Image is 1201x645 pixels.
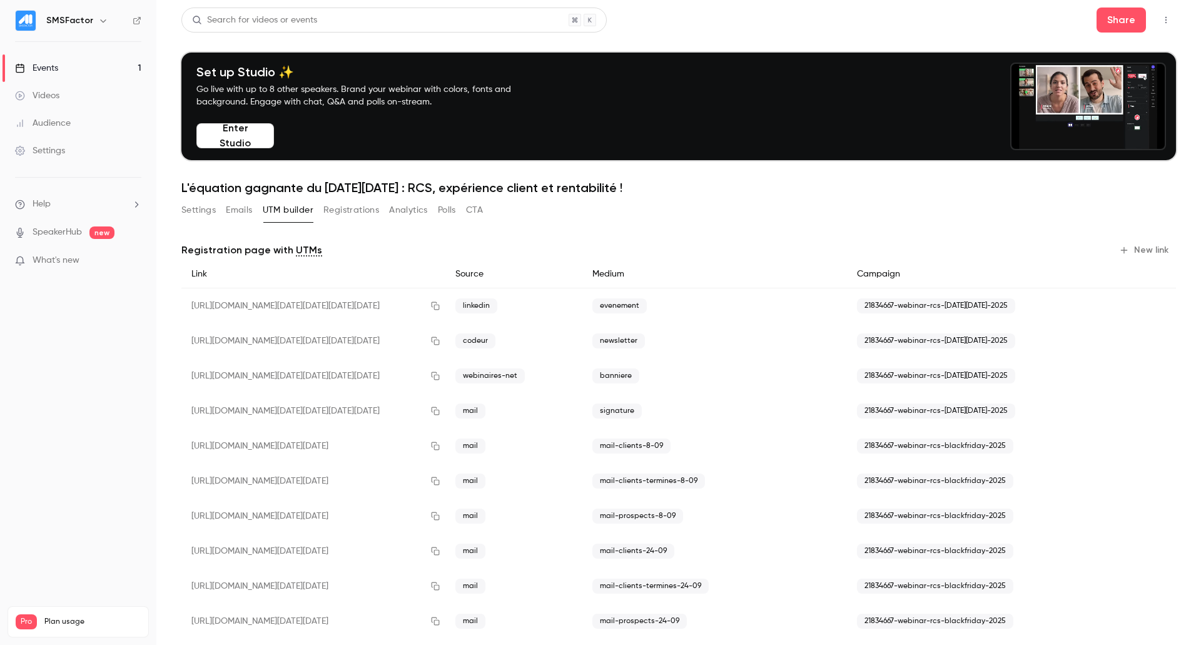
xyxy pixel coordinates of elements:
div: Medium [582,260,846,288]
h1: L'équation gagnante du [DATE][DATE] : RCS, expérience client et rentabilité ! [181,180,1176,195]
div: Search for videos or events [192,14,317,27]
div: [URL][DOMAIN_NAME][DATE][DATE] [181,604,445,639]
button: New link [1114,240,1176,260]
div: [URL][DOMAIN_NAME][DATE][DATE][DATE][DATE] [181,288,445,324]
span: What's new [33,254,79,267]
span: new [89,226,114,239]
span: banniere [592,368,639,383]
div: [URL][DOMAIN_NAME][DATE][DATE][DATE][DATE] [181,358,445,394]
span: evenement [592,298,647,313]
button: UTM builder [263,200,313,220]
div: Source [445,260,582,288]
a: UTMs [296,243,322,258]
button: Enter Studio [196,123,274,148]
span: mail-clients-termines-24-09 [592,579,709,594]
span: 21834667-webinar-rcs-blackfriday-2025 [857,614,1013,629]
span: mail [455,579,485,594]
div: Events [15,62,58,74]
button: Emails [226,200,252,220]
span: Plan usage [44,617,141,627]
span: mail [455,404,485,419]
span: mail [455,474,485,489]
button: Share [1097,8,1146,33]
button: CTA [466,200,483,220]
button: Polls [438,200,456,220]
h4: Set up Studio ✨ [196,64,540,79]
span: webinaires-net [455,368,525,383]
span: linkedin [455,298,497,313]
button: Settings [181,200,216,220]
button: Registrations [323,200,379,220]
span: mail-prospects-8-09 [592,509,683,524]
span: 21834667-webinar-rcs-[DATE][DATE]-2025 [857,333,1015,348]
p: Go live with up to 8 other speakers. Brand your webinar with colors, fonts and background. Engage... [196,83,540,108]
span: mail-prospects-24-09 [592,614,687,629]
div: Audience [15,117,71,130]
li: help-dropdown-opener [15,198,141,211]
span: mail [455,439,485,454]
span: mail-clients-24-09 [592,544,674,559]
button: Analytics [389,200,428,220]
span: mail [455,509,485,524]
span: codeur [455,333,495,348]
div: [URL][DOMAIN_NAME][DATE][DATE][DATE][DATE] [181,394,445,429]
div: Settings [15,145,65,157]
span: 21834667-webinar-rcs-blackfriday-2025 [857,544,1013,559]
span: 21834667-webinar-rcs-blackfriday-2025 [857,439,1013,454]
span: Help [33,198,51,211]
iframe: Noticeable Trigger [126,255,141,267]
div: [URL][DOMAIN_NAME][DATE][DATE] [181,569,445,604]
p: Registration page with [181,243,322,258]
span: signature [592,404,642,419]
div: Link [181,260,445,288]
span: mail [455,544,485,559]
div: [URL][DOMAIN_NAME][DATE][DATE] [181,499,445,534]
div: [URL][DOMAIN_NAME][DATE][DATE] [181,464,445,499]
img: SMSFactor [16,11,36,31]
span: 21834667-webinar-rcs-[DATE][DATE]-2025 [857,404,1015,419]
span: 21834667-webinar-rcs-[DATE][DATE]-2025 [857,298,1015,313]
span: mail-clients-termines-8-09 [592,474,705,489]
span: 21834667-webinar-rcs-[DATE][DATE]-2025 [857,368,1015,383]
span: 21834667-webinar-rcs-blackfriday-2025 [857,509,1013,524]
h6: SMSFactor [46,14,93,27]
div: [URL][DOMAIN_NAME][DATE][DATE][DATE][DATE] [181,323,445,358]
span: Pro [16,614,37,629]
div: [URL][DOMAIN_NAME][DATE][DATE] [181,429,445,464]
div: Campaign [847,260,1116,288]
span: mail-clients-8-09 [592,439,671,454]
span: newsletter [592,333,645,348]
span: 21834667-webinar-rcs-blackfriday-2025 [857,579,1013,594]
div: Videos [15,89,59,102]
span: mail [455,614,485,629]
span: 21834667-webinar-rcs-blackfriday-2025 [857,474,1013,489]
a: SpeakerHub [33,226,82,239]
div: [URL][DOMAIN_NAME][DATE][DATE] [181,534,445,569]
